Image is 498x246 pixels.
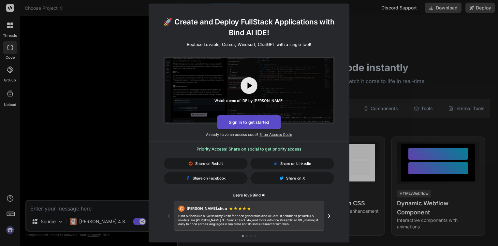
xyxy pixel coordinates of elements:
span: Enter Access Code [259,132,292,137]
span: [PERSON_NAME].chua [187,206,227,211]
p: Bind AI feels like a Swiss army knife for code generation and AI Chat. It combines powerful AI mo... [178,214,320,226]
span: ★ [242,206,247,212]
span: ★ [229,206,233,212]
button: Go to testimonial 1 [242,235,244,237]
span: ★ [238,206,242,212]
span: Share on X [286,176,305,181]
div: C [178,206,184,212]
h1: 🚀 Create and Deploy FullStack Applications with Bind AI IDE! [157,16,341,38]
button: Sign in to get started [217,115,281,129]
h1: Users love Bind AI [164,193,335,198]
p: Already have an access code? [149,132,349,137]
span: ★ [233,206,238,212]
div: Watch demo of IDE by [PERSON_NAME] [214,98,284,103]
button: Go to testimonial 3 [250,235,252,237]
span: ★ [247,206,251,212]
button: Go to testimonial 2 [246,235,248,237]
button: Next testimonial [324,211,334,221]
h3: Priority Access! Share on social to get priority access [164,146,335,152]
span: Share on Facebook [193,176,226,181]
span: Share on Reddit [195,161,223,166]
button: Previous testimonial [164,211,174,221]
button: Go to testimonial 4 [254,235,256,237]
p: Replace Lovable, Cursor, Windsurf, ChatGPT with a single tool! [187,41,311,48]
span: Share on Linkedin [280,161,311,166]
